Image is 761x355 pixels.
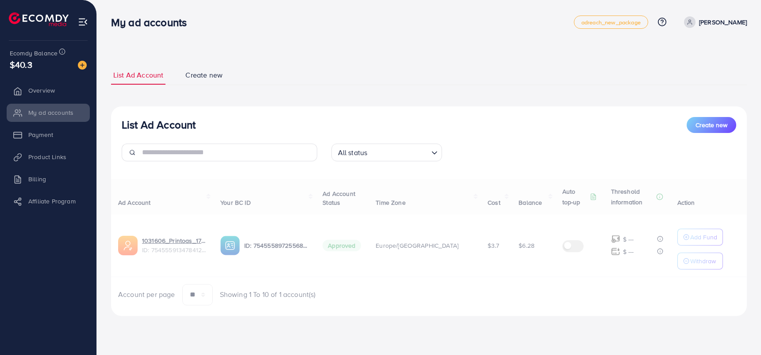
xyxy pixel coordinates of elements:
span: All status [336,146,369,159]
span: List Ad Account [113,70,163,80]
img: logo [9,12,69,26]
span: Ecomdy Balance [10,49,58,58]
a: adreach_new_package [574,16,648,29]
p: [PERSON_NAME] [699,17,747,27]
a: [PERSON_NAME] [680,16,747,28]
img: image [78,61,87,70]
img: menu [78,17,88,27]
span: $40.3 [10,58,32,71]
button: Create new [687,117,736,133]
h3: My ad accounts [111,16,194,29]
span: Create new [696,121,727,129]
span: adreach_new_package [581,20,641,25]
h3: List Ad Account [122,118,196,131]
div: Search for option [331,144,442,161]
span: Create new [185,70,223,80]
input: Search for option [370,144,427,159]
